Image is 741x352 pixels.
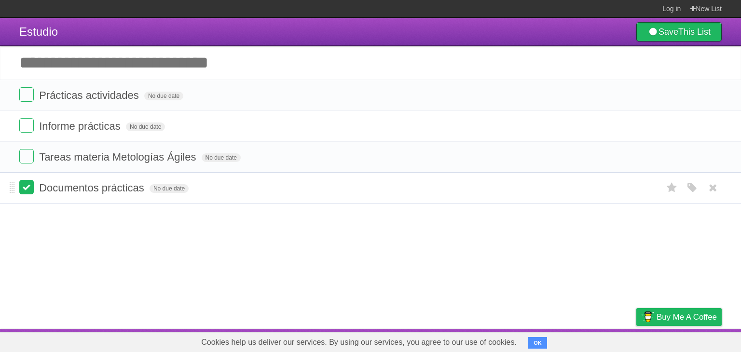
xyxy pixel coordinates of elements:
[624,331,649,350] a: Privacy
[39,151,198,163] span: Tareas materia Metologías Ágiles
[678,27,711,37] b: This List
[657,309,717,325] span: Buy me a coffee
[39,89,141,101] span: Prácticas actividades
[636,308,722,326] a: Buy me a coffee
[19,149,34,163] label: Done
[202,153,241,162] span: No due date
[192,333,526,352] span: Cookies help us deliver our services. By using our services, you agree to our use of cookies.
[591,331,612,350] a: Terms
[19,25,58,38] span: Estudio
[144,92,183,100] span: No due date
[663,180,681,196] label: Star task
[636,22,722,41] a: SaveThis List
[39,120,123,132] span: Informe prácticas
[39,182,147,194] span: Documentos prácticas
[641,309,654,325] img: Buy me a coffee
[19,118,34,133] label: Done
[126,122,165,131] span: No due date
[508,331,528,350] a: About
[661,331,722,350] a: Suggest a feature
[19,180,34,194] label: Done
[540,331,579,350] a: Developers
[19,87,34,102] label: Done
[150,184,189,193] span: No due date
[528,337,547,349] button: OK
